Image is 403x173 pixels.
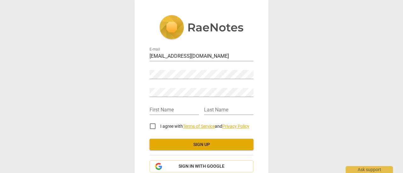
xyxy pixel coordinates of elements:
[150,48,160,51] label: E-mail
[346,166,393,173] div: Ask support
[150,160,253,172] button: Sign in with Google
[159,15,244,41] img: 5ac2273c67554f335776073100b6d88f.svg
[179,163,224,170] span: Sign in with Google
[155,142,248,148] span: Sign up
[222,124,249,129] a: Privacy Policy
[150,139,253,150] button: Sign up
[183,124,215,129] a: Terms of Service
[160,124,249,129] span: I agree with and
